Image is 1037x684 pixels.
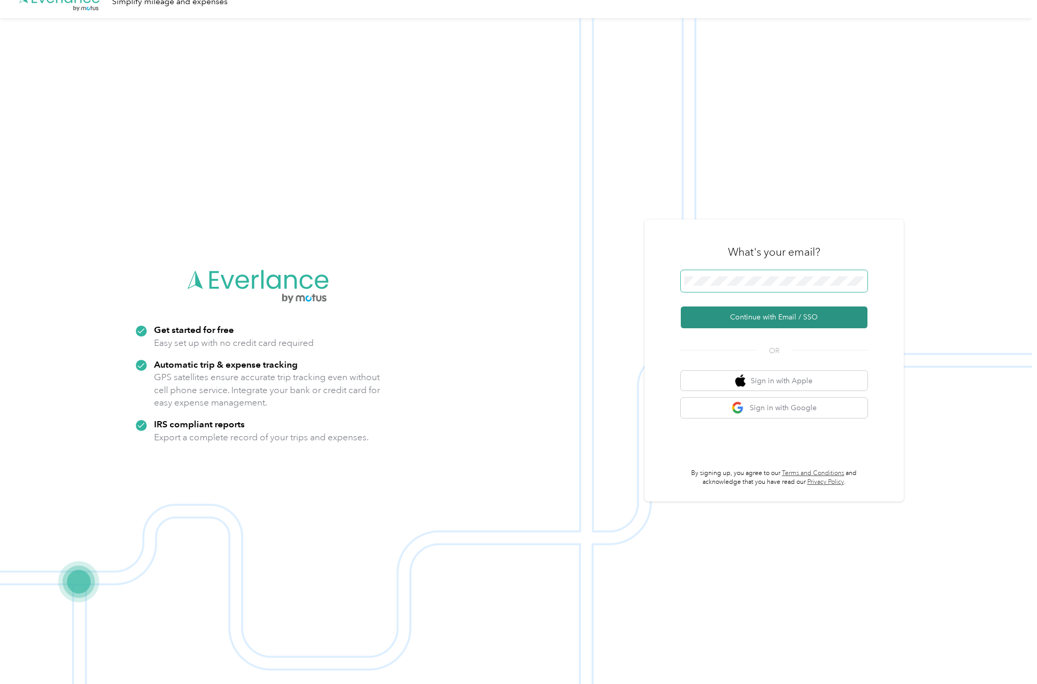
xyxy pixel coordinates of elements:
span: OR [756,345,792,356]
a: Terms and Conditions [782,469,844,477]
a: Privacy Policy [807,478,844,486]
button: google logoSign in with Google [681,398,867,418]
p: GPS satellites ensure accurate trip tracking even without cell phone service. Integrate your bank... [154,371,381,409]
strong: Get started for free [154,324,234,335]
p: Easy set up with no credit card required [154,337,314,350]
img: google logo [732,401,745,414]
img: apple logo [735,374,746,387]
button: Continue with Email / SSO [681,306,867,328]
h3: What's your email? [728,245,820,259]
p: By signing up, you agree to our and acknowledge that you have read our . [681,469,867,487]
strong: IRS compliant reports [154,418,245,429]
p: Export a complete record of your trips and expenses. [154,431,369,444]
button: apple logoSign in with Apple [681,371,867,391]
strong: Automatic trip & expense tracking [154,359,298,370]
